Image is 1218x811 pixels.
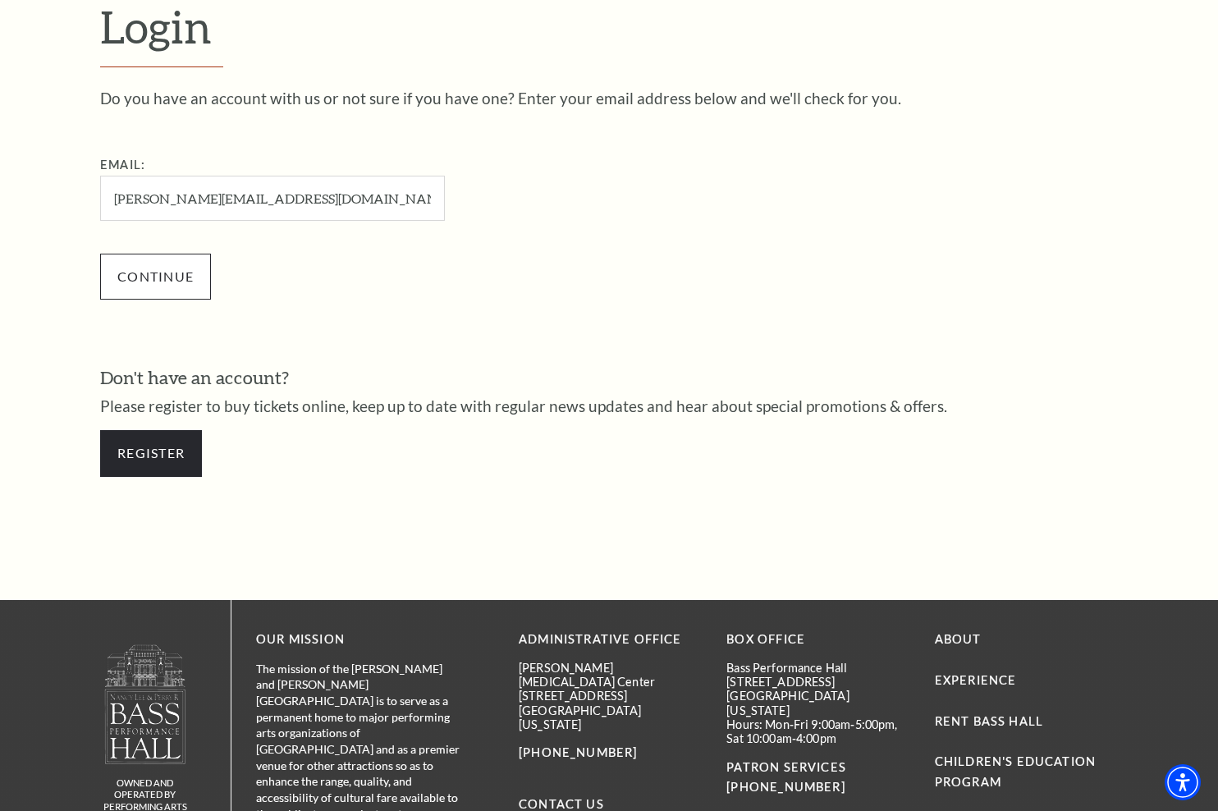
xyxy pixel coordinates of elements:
[100,430,202,476] a: Register
[519,797,604,811] a: Contact Us
[726,630,909,650] p: BOX OFFICE
[519,743,702,763] p: [PHONE_NUMBER]
[519,703,702,732] p: [GEOGRAPHIC_DATA][US_STATE]
[726,675,909,689] p: [STREET_ADDRESS]
[1165,764,1201,800] div: Accessibility Menu
[100,90,1118,106] p: Do you have an account with us or not sure if you have one? Enter your email address below and we...
[519,689,702,703] p: [STREET_ADDRESS]
[935,754,1096,789] a: Children's Education Program
[103,644,187,764] img: owned and operated by Performing Arts Fort Worth, A NOT-FOR-PROFIT 501(C)3 ORGANIZATION
[935,673,1017,687] a: Experience
[100,176,445,221] input: Required
[519,630,702,650] p: Administrative Office
[100,254,211,300] input: Submit button
[726,717,909,746] p: Hours: Mon-Fri 9:00am-5:00pm, Sat 10:00am-4:00pm
[100,158,145,172] label: Email:
[726,689,909,717] p: [GEOGRAPHIC_DATA][US_STATE]
[726,758,909,799] p: PATRON SERVICES [PHONE_NUMBER]
[100,365,1118,391] h3: Don't have an account?
[100,398,1118,414] p: Please register to buy tickets online, keep up to date with regular news updates and hear about s...
[726,661,909,675] p: Bass Performance Hall
[935,714,1043,728] a: Rent Bass Hall
[256,630,461,650] p: OUR MISSION
[519,661,702,690] p: [PERSON_NAME][MEDICAL_DATA] Center
[935,632,982,646] a: About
